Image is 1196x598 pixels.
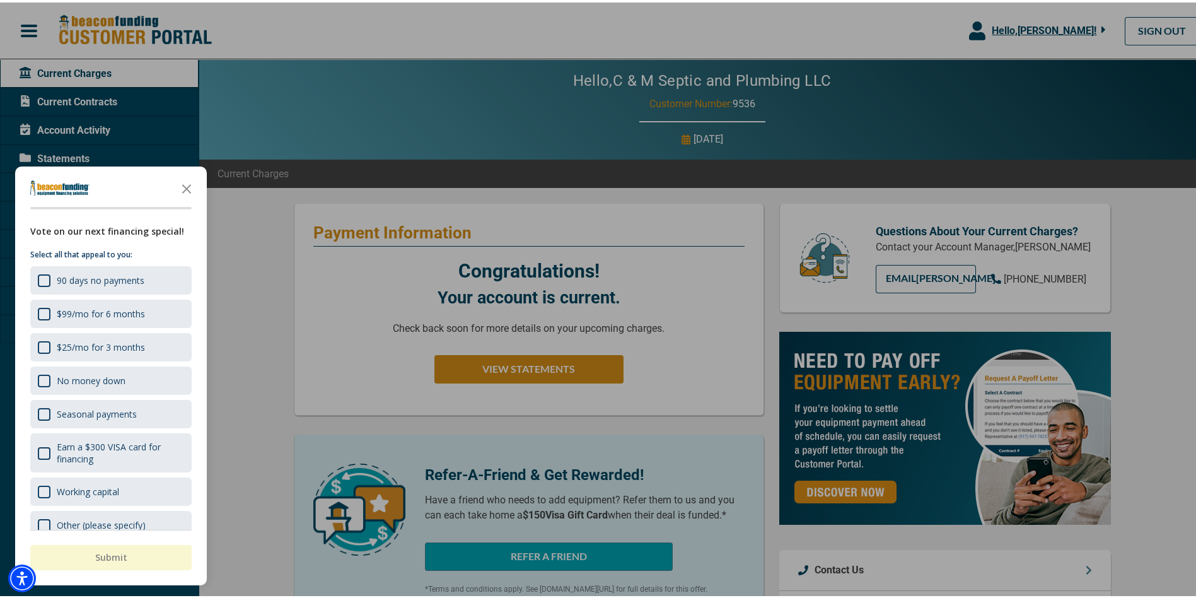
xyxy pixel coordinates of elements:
[8,562,36,590] div: Accessibility Menu
[174,173,199,198] button: Close the survey
[57,517,146,529] div: Other (please specify)
[30,331,192,359] div: $25/mo for 3 months
[30,222,192,236] div: Vote on our next financing special!
[30,364,192,392] div: No money down
[57,305,145,317] div: $99/mo for 6 months
[30,508,192,537] div: Other (please specify)
[30,431,192,470] div: Earn a $300 VISA card for financing
[30,297,192,325] div: $99/mo for 6 months
[30,475,192,503] div: Working capital
[57,339,145,351] div: $25/mo for 3 months
[57,372,125,384] div: No money down
[57,406,137,418] div: Seasonal payments
[30,542,192,568] button: Submit
[57,483,119,495] div: Working capital
[30,178,90,193] img: Company logo
[15,164,207,583] div: Survey
[57,272,144,284] div: 90 days no payments
[30,397,192,426] div: Seasonal payments
[57,438,184,462] div: Earn a $300 VISA card for financing
[30,246,192,259] p: Select all that appeal to you:
[30,264,192,292] div: 90 days no payments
